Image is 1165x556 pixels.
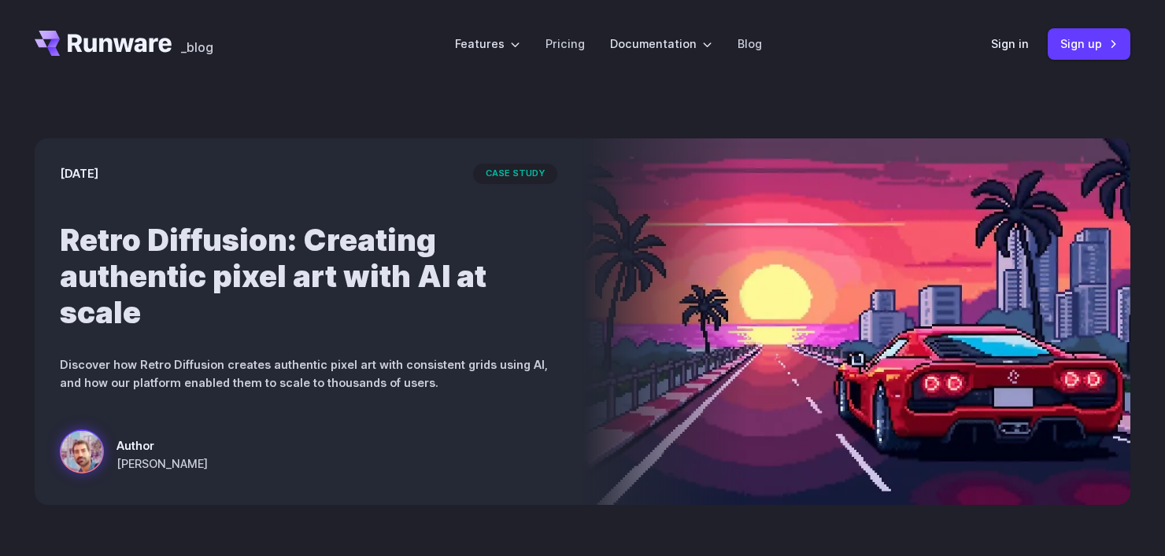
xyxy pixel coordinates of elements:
[116,455,208,473] span: [PERSON_NAME]
[60,355,557,392] p: Discover how Retro Diffusion creates authentic pixel art with consistent grids using AI, and how ...
[35,31,172,56] a: Go to /
[60,429,208,480] a: a red sports car on a futuristic highway with a sunset and city skyline in the background, styled...
[181,31,213,56] a: _blog
[991,35,1029,53] a: Sign in
[181,41,213,53] span: _blog
[546,35,585,53] a: Pricing
[473,164,557,184] span: case study
[60,164,98,182] time: [DATE]
[738,35,762,53] a: Blog
[60,222,557,330] h1: Retro Diffusion: Creating authentic pixel art with AI at scale
[610,35,712,53] label: Documentation
[1048,28,1130,59] a: Sign up
[582,138,1130,505] img: a red sports car on a futuristic highway with a sunset and city skyline in the background, styled...
[455,35,520,53] label: Features
[116,436,208,455] span: Author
